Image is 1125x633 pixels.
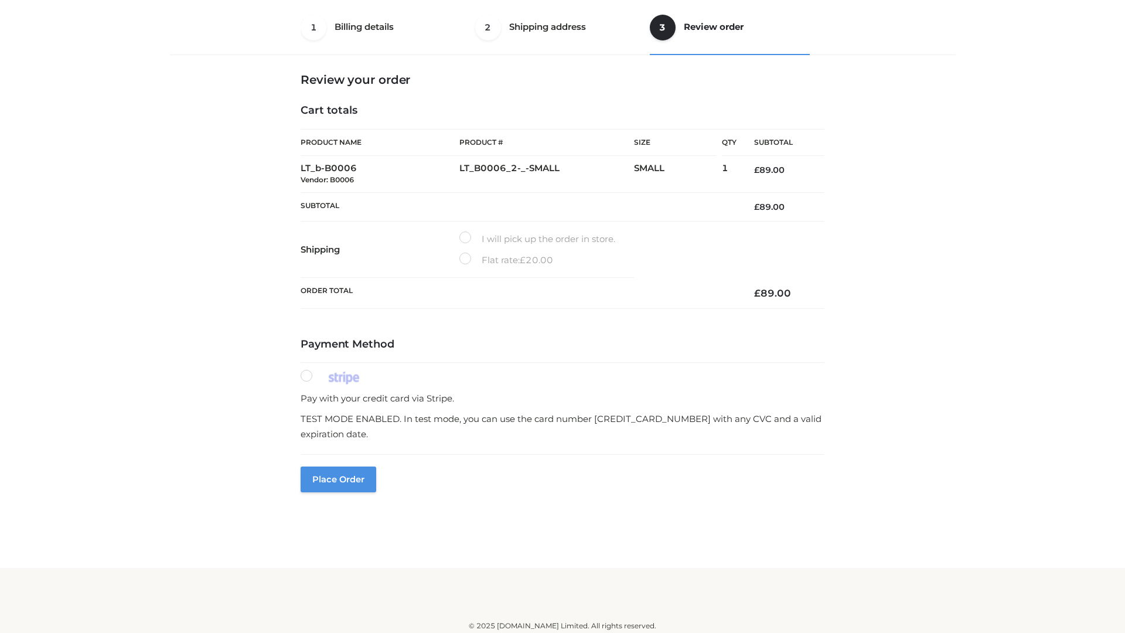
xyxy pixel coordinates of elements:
h3: Review your order [301,73,824,87]
th: Order Total [301,278,737,309]
div: © 2025 [DOMAIN_NAME] Limited. All rights reserved. [174,620,951,632]
th: Shipping [301,222,459,278]
small: Vendor: B0006 [301,175,354,184]
bdi: 89.00 [754,202,785,212]
td: 1 [722,156,737,193]
th: Product Name [301,129,459,156]
th: Size [634,130,716,156]
span: £ [754,202,759,212]
p: Pay with your credit card via Stripe. [301,391,824,406]
th: Qty [722,129,737,156]
p: TEST MODE ENABLED. In test mode, you can use the card number [CREDIT_CARD_NUMBER] with any CVC an... [301,411,824,441]
bdi: 89.00 [754,165,785,175]
bdi: 20.00 [520,254,553,266]
th: Subtotal [737,130,824,156]
td: SMALL [634,156,722,193]
td: LT_b-B0006 [301,156,459,193]
span: £ [754,165,759,175]
button: Place order [301,467,376,492]
span: £ [520,254,526,266]
h4: Cart totals [301,104,824,117]
th: Subtotal [301,192,737,221]
bdi: 89.00 [754,287,791,299]
label: Flat rate: [459,253,553,268]
td: LT_B0006_2-_-SMALL [459,156,634,193]
th: Product # [459,129,634,156]
h4: Payment Method [301,338,824,351]
label: I will pick up the order in store. [459,232,615,247]
span: £ [754,287,761,299]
